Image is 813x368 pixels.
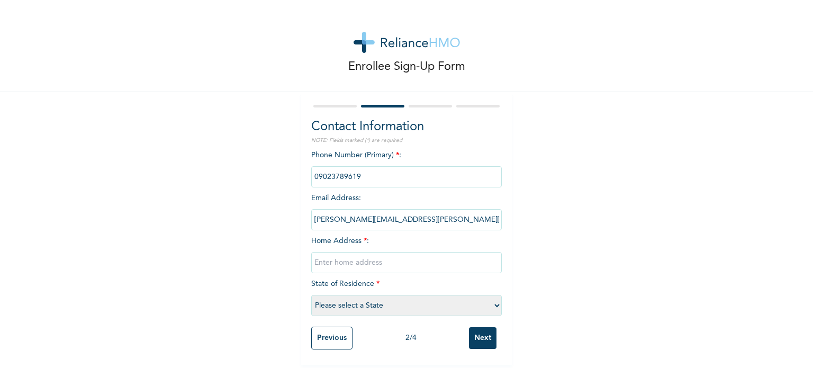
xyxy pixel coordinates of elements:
input: Enter Primary Phone Number [311,166,502,187]
span: Phone Number (Primary) : [311,151,502,181]
input: Enter home address [311,252,502,273]
input: Next [469,327,496,349]
div: 2 / 4 [353,333,469,344]
span: Email Address : [311,194,502,223]
input: Previous [311,327,353,349]
h2: Contact Information [311,118,502,137]
input: Enter email Address [311,209,502,230]
span: Home Address : [311,237,502,266]
img: logo [354,32,460,53]
span: State of Residence [311,280,502,309]
p: Enrollee Sign-Up Form [348,58,465,76]
p: NOTE: Fields marked (*) are required [311,137,502,145]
